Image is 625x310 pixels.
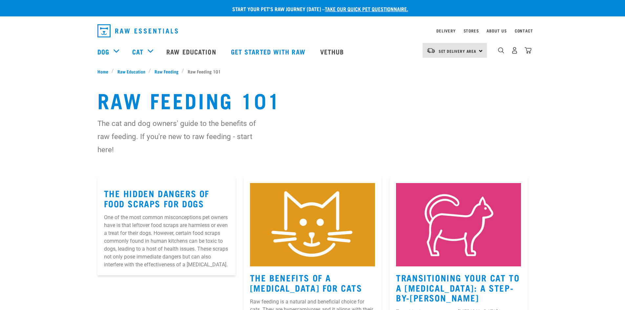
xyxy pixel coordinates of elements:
[97,68,112,75] a: Home
[314,38,352,65] a: Vethub
[114,68,149,75] a: Raw Education
[132,47,143,56] a: Cat
[224,38,314,65] a: Get started with Raw
[160,38,224,65] a: Raw Education
[117,68,145,75] span: Raw Education
[396,275,519,300] a: Transitioning Your Cat to a [MEDICAL_DATA]: A Step-by-[PERSON_NAME]
[396,183,521,266] img: Instagram_Core-Brand_Wildly-Good-Nutrition-13.jpg
[511,47,518,54] img: user.png
[439,50,477,52] span: Set Delivery Area
[515,30,533,32] a: Contact
[97,88,528,112] h1: Raw Feeding 101
[97,47,109,56] a: Dog
[155,68,178,75] span: Raw Feeding
[92,22,533,40] nav: dropdown navigation
[250,275,362,290] a: The Benefits Of A [MEDICAL_DATA] For Cats
[104,191,210,206] a: The Hidden Dangers of Food Scraps for Dogs
[104,214,229,269] p: One of the most common misconceptions pet owners have is that leftover food scraps are harmless o...
[464,30,479,32] a: Stores
[151,68,182,75] a: Raw Feeding
[427,48,435,53] img: van-moving.png
[487,30,507,32] a: About Us
[498,47,504,53] img: home-icon-1@2x.png
[97,68,528,75] nav: breadcrumbs
[325,7,408,10] a: take our quick pet questionnaire.
[525,47,531,54] img: home-icon@2x.png
[436,30,455,32] a: Delivery
[97,117,270,156] p: The cat and dog owners' guide to the benefits of raw feeding. If you're new to raw feeding - star...
[250,183,375,266] img: Instagram_Core-Brand_Wildly-Good-Nutrition-2.jpg
[97,24,178,37] img: Raw Essentials Logo
[97,68,108,75] span: Home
